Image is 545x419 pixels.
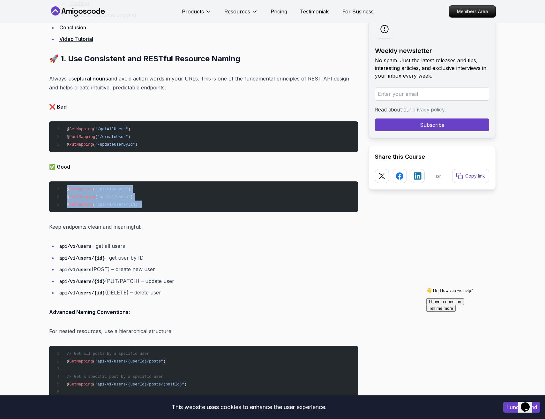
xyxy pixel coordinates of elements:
span: // Get a specific post by a specific user [67,375,163,379]
span: PostMapping [69,135,95,139]
span: ) [128,135,130,139]
span: @ [67,359,69,364]
a: Members Area [449,5,496,18]
p: For nested resources, use a hierarchical structure: [49,327,358,336]
div: This website uses cookies to enhance the user experience. [5,400,494,414]
p: Keep endpoints clean and meaningful: [49,222,358,231]
a: Conclusion [59,24,86,31]
button: Resources [224,8,258,20]
span: ) [128,187,130,192]
span: ( [93,142,95,147]
span: ( [93,187,95,192]
p: Products [182,8,204,15]
span: ( [93,382,95,387]
li: – get all users [57,241,358,251]
h2: Weekly newsletter [375,46,489,55]
span: ( [93,359,95,364]
span: "api/v1/users" [95,187,128,192]
span: GetMapping [69,382,93,387]
span: "api/v1/users/{userId}/posts" [95,359,163,364]
p: Members Area [449,6,496,17]
button: I have a question [3,13,40,20]
span: GetMapping [69,359,93,364]
button: Copy link [452,169,489,183]
span: @ [67,382,69,387]
span: ) [163,359,165,364]
span: PostMapping [69,195,95,199]
a: For Business [342,8,374,15]
span: 👋 Hi! How can we help? [3,3,49,8]
span: GetMapping [69,127,93,132]
span: @ [67,142,69,147]
span: ) [135,142,137,147]
iframe: chat widget [518,393,539,413]
span: GetMapping [69,187,93,192]
span: "api/v1/users/{id}" [95,202,140,207]
h2: 🚀 1. Use Consistent and RESTful Resource Naming [49,54,358,64]
button: Products [182,8,212,20]
li: – get user by ID [57,253,358,263]
strong: ❌ Bad [49,103,67,110]
span: ( [93,127,95,132]
input: Enter your email [375,87,489,101]
span: @ [67,127,69,132]
span: ) [184,382,187,387]
span: // Get all posts by a specific user [67,352,149,356]
span: @ [67,187,69,192]
iframe: chat widget [424,285,539,390]
span: PutMapping [69,142,93,147]
li: (POST) – create new user [57,265,358,274]
span: ( [95,195,97,199]
code: api/v1/users/{id} [59,279,105,284]
li: (DELETE) – delete user [57,288,358,297]
p: or [436,172,441,180]
a: Video Tutorial [59,36,93,42]
span: ( [95,135,97,139]
a: privacy policy [413,106,444,113]
span: @ [67,202,69,207]
p: No spam. Just the latest releases and tips, interesting articles, and exclusive interviews in you... [375,57,489,80]
code: api/v1/users/{id} [59,256,105,261]
span: "/getAllUsers" [95,127,128,132]
span: ) [128,127,130,132]
li: (PUT/PATCH) – update user [57,277,358,286]
span: @ [67,135,69,139]
a: Testimonials [300,8,330,15]
span: ) [131,195,133,199]
h2: Share this Course [375,152,489,161]
p: Resources [224,8,250,15]
p: Always use and avoid action words in your URLs. This is one of the fundamental principles of REST... [49,74,358,92]
span: "api/v1/users/{userId}/posts/{postId}" [95,382,184,387]
button: Subscribe [375,118,489,131]
span: "/createUser" [98,135,128,139]
strong: plural nouns [77,75,108,82]
span: "/updateUserById" [95,142,135,147]
div: 👋 Hi! How can we help?I have a questionTell me more [3,3,117,27]
span: PutMapping [69,202,93,207]
p: Copy link [465,173,485,179]
span: ( [93,202,95,207]
p: Read about our . [375,106,489,113]
strong: Advanced Naming Conventions: [49,309,130,315]
code: api/v1/users [59,244,92,249]
span: @ [67,195,69,199]
span: "api/v1/users" [98,195,131,199]
button: Tell me more [3,20,32,27]
button: Accept cookies [503,402,540,413]
code: api/v1/users/{id} [59,291,105,296]
strong: ✅ Good [49,164,70,170]
a: Pricing [271,8,287,15]
code: api/v1/users [59,267,92,272]
span: ) [140,202,142,207]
